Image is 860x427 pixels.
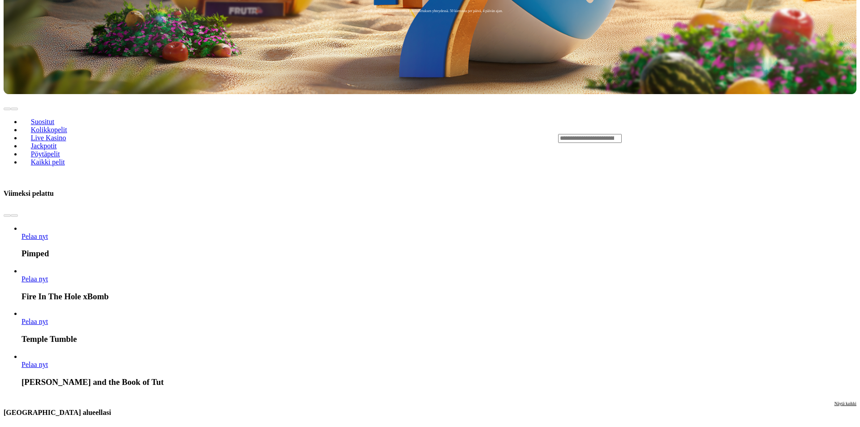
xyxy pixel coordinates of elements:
a: Fire In The Hole xBomb [21,275,48,283]
span: Suositut [27,118,58,125]
button: prev slide [4,108,11,110]
a: Jackpotit [21,139,66,153]
span: Näytä kaikki [834,401,856,406]
input: Search [558,134,622,143]
button: next slide [11,214,18,217]
span: Kolikkopelit [27,126,71,134]
a: Temple Tumble [21,318,48,325]
span: Pelaa nyt [21,318,48,325]
a: Pöytäpelit [21,147,69,161]
a: John Hunter and the Book of Tut [21,361,48,368]
nav: Lobby [4,103,540,173]
span: Pelaa nyt [21,275,48,283]
a: Pimped [21,233,48,240]
a: Kaikki pelit [21,155,74,169]
span: Live Kasino [27,134,70,142]
h3: Viimeksi pelattu [4,189,54,198]
a: Näytä kaikki [834,401,856,424]
span: Pelaa nyt [21,361,48,368]
a: Live Kasino [21,131,75,145]
header: Lobby [4,94,856,182]
span: Kaikki pelit [27,158,69,166]
a: Suositut [21,115,64,129]
button: prev slide [4,214,11,217]
span: Jackpotit [27,142,60,150]
button: next slide [11,108,18,110]
span: Pelaa nyt [21,233,48,240]
h3: [GEOGRAPHIC_DATA] alueellasi [4,408,111,417]
a: Kolikkopelit [21,123,76,137]
span: Pöytäpelit [27,150,64,158]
